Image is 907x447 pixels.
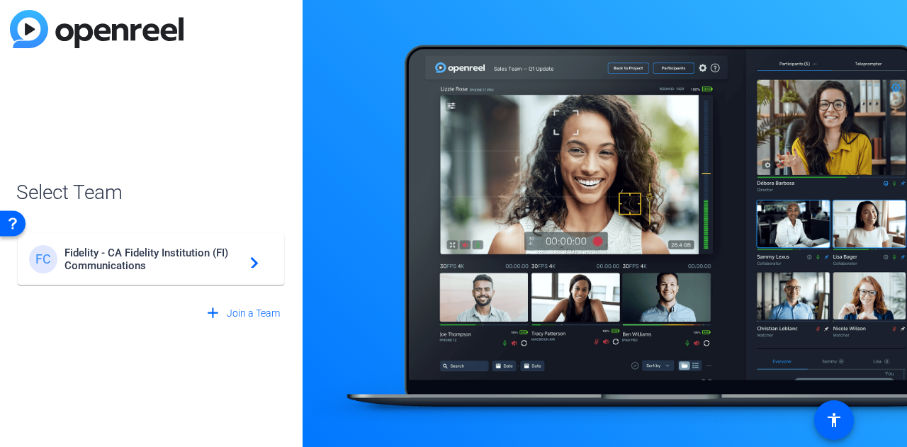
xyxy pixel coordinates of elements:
[64,247,242,272] span: Fidelity - CA Fidelity Institution (FI) Communications
[204,305,222,322] mat-icon: add
[10,10,184,48] img: blue-gradient.svg
[198,300,286,326] button: Join a Team
[826,412,843,429] mat-icon: accessibility
[16,178,286,208] span: Select Team
[29,245,57,273] div: FC
[227,306,280,321] span: Join a Team
[242,251,259,268] mat-icon: navigate_next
